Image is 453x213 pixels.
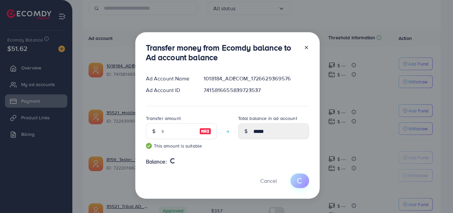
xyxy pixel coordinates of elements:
img: guide [146,143,152,149]
h3: Transfer money from Ecomdy balance to Ad account balance [146,43,298,62]
label: Total balance in ad account [238,115,297,122]
div: 1018184_ADECOM_1726629369576 [198,75,314,82]
img: image [199,127,211,135]
div: 7415816655839723537 [198,86,314,94]
button: Cancel [252,173,285,188]
div: Ad Account ID [141,86,199,94]
label: Transfer amount [146,115,181,122]
small: This amount is suitable [146,143,217,149]
span: Balance: [146,158,167,165]
iframe: Chat [425,183,448,208]
div: Ad Account Name [141,75,199,82]
span: Cancel [260,177,277,184]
